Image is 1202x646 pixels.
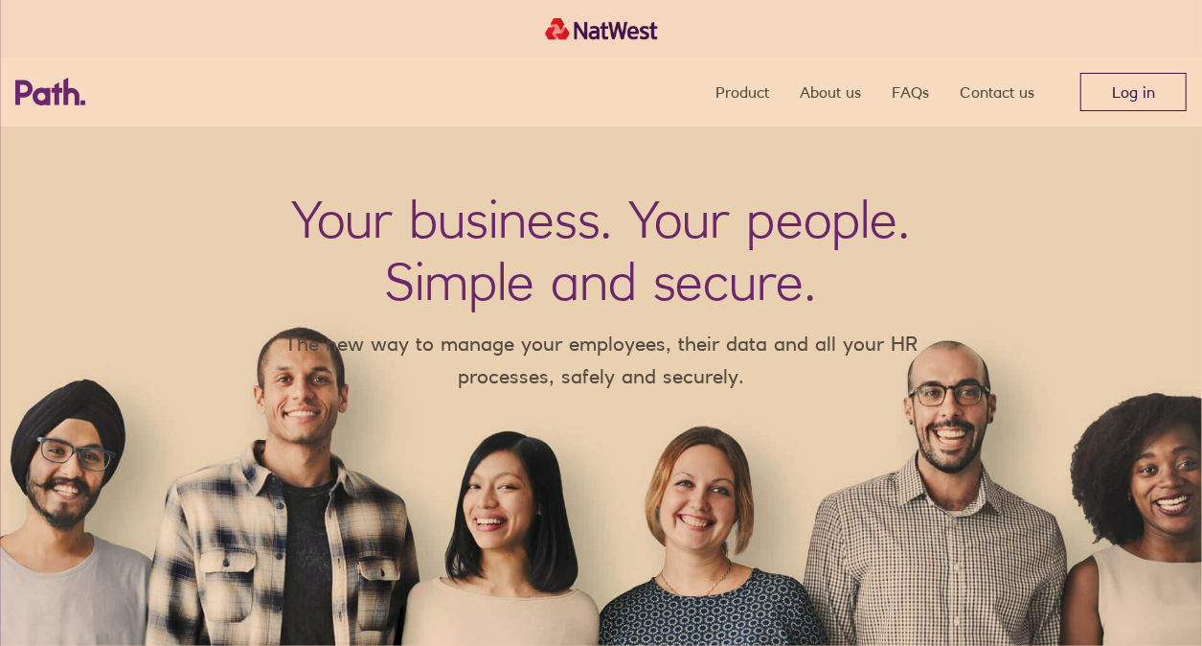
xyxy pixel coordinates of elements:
p: The new way to manage your employees, their data and all your HR processes, safely and securely. [257,328,946,392]
a: About us [800,58,861,127]
a: FAQs [892,58,929,127]
h1: Your business. Your people. Simple and secure. [292,188,911,312]
a: Product [715,58,769,127]
a: Contact us [960,58,1034,127]
a: Log in [1080,73,1187,111]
